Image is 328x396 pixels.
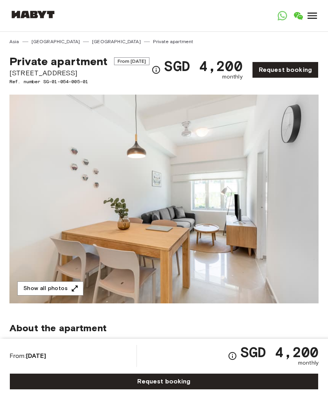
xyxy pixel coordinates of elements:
[9,322,107,334] span: About the apartment
[9,352,46,360] span: From:
[26,352,46,360] b: [DATE]
[222,73,243,81] span: monthly
[9,373,319,390] a: Request booking
[9,38,19,45] a: Asia
[9,55,108,68] span: Private apartment
[151,65,161,75] svg: Check cost overview for full price breakdown. Please note that discounts apply to new joiners onl...
[17,281,83,296] button: Show all photos
[9,95,319,303] img: Marketing picture of unit SG-01-054-005-01
[92,38,141,45] a: [GEOGRAPHIC_DATA]
[298,359,319,367] span: monthly
[252,62,319,78] a: Request booking
[9,68,149,78] span: [STREET_ADDRESS]
[114,57,150,65] span: From [DATE]
[9,78,149,85] span: Ref. number SG-01-054-005-01
[240,345,319,359] span: SGD 4,200
[31,38,80,45] a: [GEOGRAPHIC_DATA]
[164,59,242,73] span: SGD 4,200
[153,38,193,45] a: Private apartment
[228,351,237,361] svg: Check cost overview for full price breakdown. Please note that discounts apply to new joiners onl...
[9,11,57,18] img: Habyt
